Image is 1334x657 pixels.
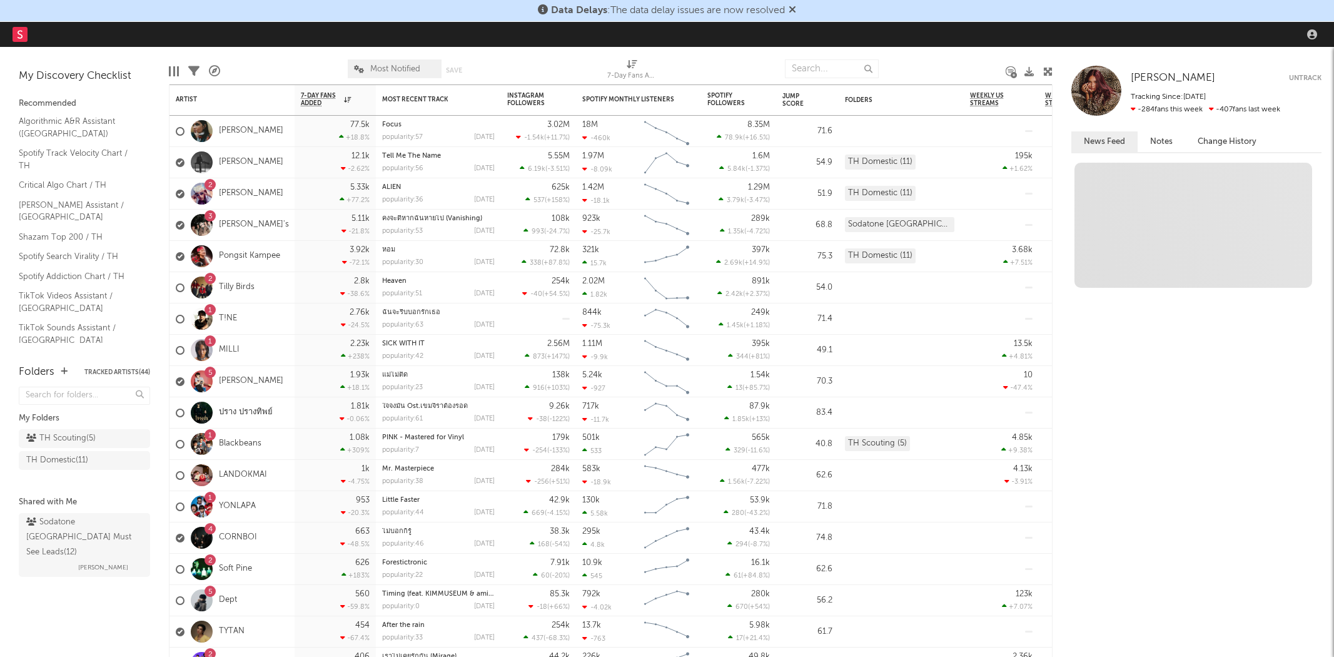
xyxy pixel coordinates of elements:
a: Forestictronic [382,559,427,566]
div: +1.62 % [1003,165,1033,173]
a: Timing (feat. KIMMUSEUM & amin) - Acoustic, Acapella, Sped Up [382,591,592,598]
span: +54.5 % [544,291,568,298]
a: Spotify Addiction Chart / TH [19,270,138,283]
div: -3.91 % [1004,477,1033,486]
a: TikTok Sounds Assistant / [GEOGRAPHIC_DATA] [19,321,138,347]
div: 5.24k [582,371,602,379]
span: -40 [530,291,542,298]
div: -460k [582,134,610,142]
a: Mr. Masterpiece [382,466,434,472]
a: [PERSON_NAME]'s [219,220,289,230]
div: 3.68k [1012,246,1033,254]
span: 7-Day Fans Added [301,92,341,107]
div: 18M [582,121,598,129]
div: 179k [552,434,570,442]
div: หอม [382,247,495,253]
span: -284 fans this week [1131,106,1203,113]
div: popularity: 7 [382,447,419,454]
div: ( ) [716,258,770,267]
div: 844k [582,308,602,317]
a: SICK WITH IT [382,340,425,347]
div: -11.7k [582,415,609,424]
div: 1.11M [582,340,602,348]
div: ( ) [727,384,770,392]
span: 5.84k [727,166,745,173]
div: 891k [752,277,770,285]
span: -3.47 % [746,197,768,204]
div: [DATE] [474,415,495,422]
span: +13 % [751,416,768,423]
div: 49.1 [782,343,832,358]
a: T!NE [219,313,237,324]
button: Untrack [1289,72,1321,84]
div: 40.8 [782,437,832,452]
a: Heaven [382,278,407,285]
span: -122 % [549,416,568,423]
div: 138k [552,371,570,379]
div: 625k [552,183,570,191]
div: 51.9 [782,186,832,201]
span: -11.6 % [747,447,768,454]
div: [DATE] [474,259,495,266]
a: TikTok Videos Assistant / [GEOGRAPHIC_DATA] [19,289,138,315]
a: After the rain [382,622,425,629]
div: 284k [551,465,570,473]
a: YONLAPA [219,501,256,512]
span: 916 [533,385,545,392]
span: +11.7 % [546,135,568,141]
span: +1.18 % [745,322,768,329]
div: 923k [582,215,600,223]
span: 78.9k [725,135,743,141]
div: popularity: 61 [382,415,423,422]
div: Recommended [19,96,150,111]
div: 72.8k [550,246,570,254]
input: Search... [785,59,879,78]
a: TH Scouting(5) [19,429,150,448]
div: Spotify Monthly Listeners [582,96,676,103]
div: ( ) [717,133,770,141]
div: Focus [382,121,495,128]
div: แม่ไม่ติด [382,372,495,379]
div: 2.02M [582,277,605,285]
div: [DATE] [474,384,495,391]
span: Most Notified [370,65,420,73]
a: Blackbeans [219,439,261,449]
div: 501k [582,434,600,442]
a: หอม [382,247,395,253]
div: Spotify Followers [707,92,751,107]
div: -38.6 % [340,290,370,298]
div: +4.81 % [1002,352,1033,360]
div: TH Scouting ( 5 ) [26,431,96,446]
div: 1.81k [351,402,370,410]
div: 71.4 [782,312,832,327]
div: -18.1k [582,196,610,205]
div: SICK WITH IT [382,340,495,347]
div: 1.97M [582,152,604,160]
a: Soft Pine [219,564,252,574]
a: คงจะดีหากฉันหายไป (Vanishing) [382,215,482,222]
div: popularity: 53 [382,228,423,235]
svg: Chart title [639,241,695,272]
div: 5.11k [351,215,370,223]
div: 397k [752,246,770,254]
div: ( ) [524,446,570,454]
div: 321k [582,246,599,254]
div: 1k [361,465,370,473]
button: Notes [1138,131,1185,152]
a: Focus [382,121,402,128]
div: 289k [751,215,770,223]
div: ( ) [725,446,770,454]
a: [PERSON_NAME] [219,126,283,136]
div: +309 % [340,446,370,454]
span: -1.54k [524,135,544,141]
div: ฉันจะรีบบอกรักเธอ [382,309,495,316]
span: 1.45k [727,322,744,329]
div: 54.9 [782,155,832,170]
div: [DATE] [474,228,495,235]
span: -3.51 % [547,166,568,173]
div: 195k [1015,152,1033,160]
div: +9.38 % [1001,446,1033,454]
div: 5.55M [548,152,570,160]
div: 8.35M [747,121,770,129]
span: 993 [532,228,544,235]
